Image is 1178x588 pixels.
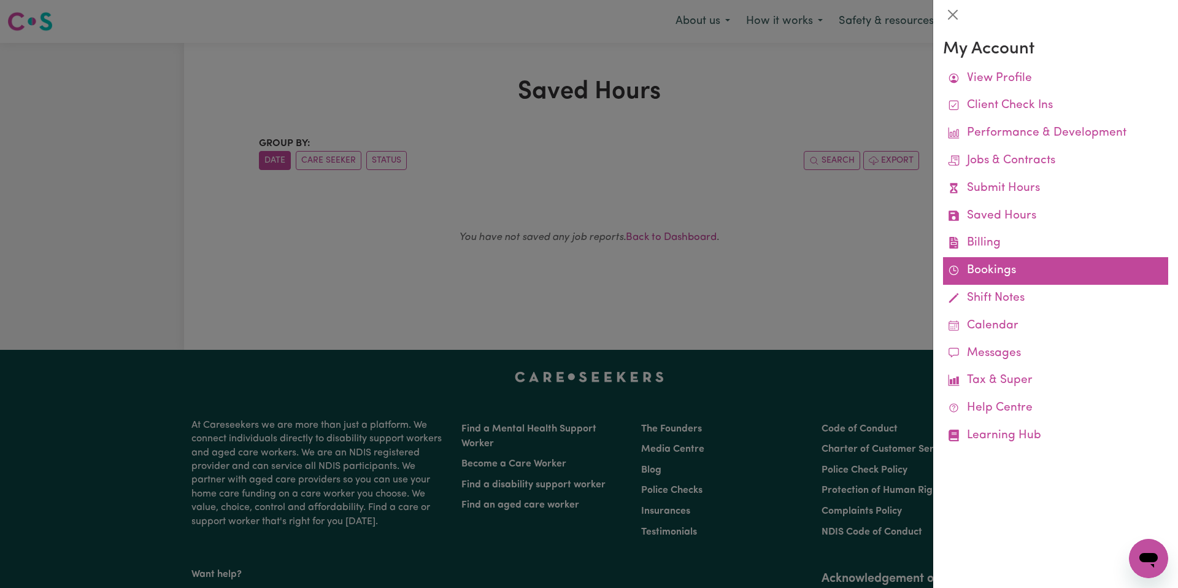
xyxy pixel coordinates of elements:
[943,147,1168,175] a: Jobs & Contracts
[943,285,1168,312] a: Shift Notes
[943,257,1168,285] a: Bookings
[943,39,1168,60] h3: My Account
[943,65,1168,93] a: View Profile
[943,340,1168,368] a: Messages
[943,367,1168,395] a: Tax & Super
[943,422,1168,450] a: Learning Hub
[943,395,1168,422] a: Help Centre
[943,92,1168,120] a: Client Check Ins
[1129,539,1168,578] iframe: To enrich screen reader interactions, please activate Accessibility in Grammarly extension settings
[943,203,1168,230] a: Saved Hours
[943,312,1168,340] a: Calendar
[943,175,1168,203] a: Submit Hours
[943,230,1168,257] a: Billing
[943,5,963,25] button: Close
[943,120,1168,147] a: Performance & Development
